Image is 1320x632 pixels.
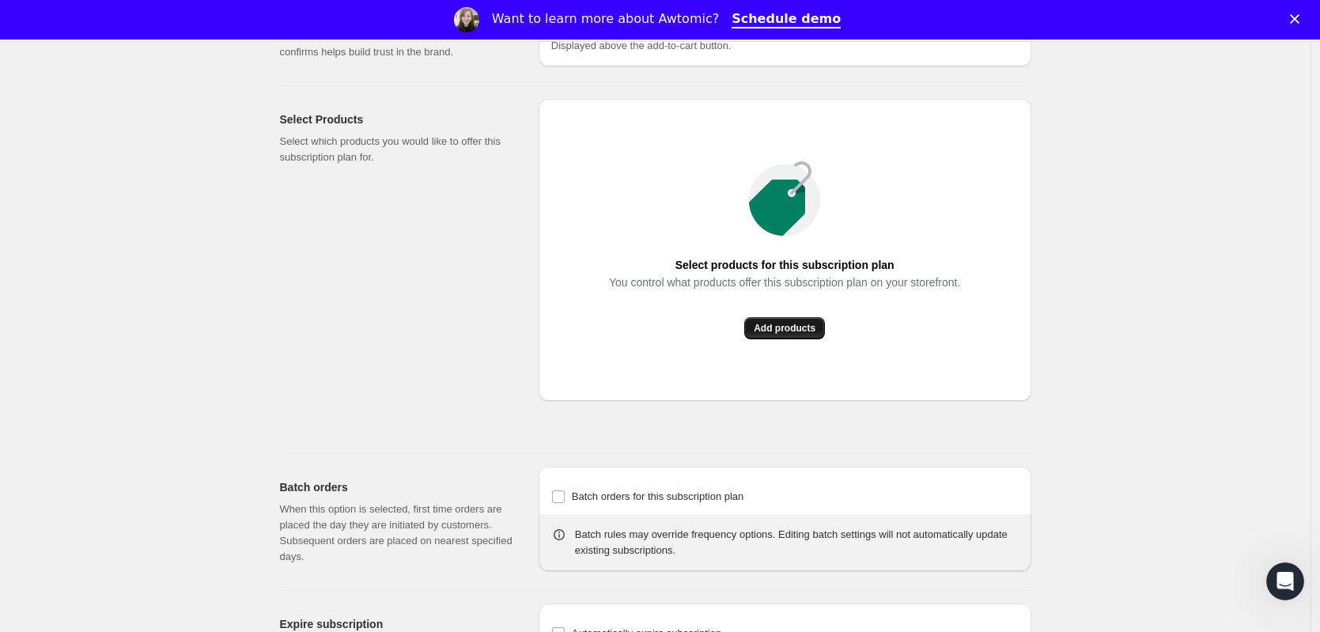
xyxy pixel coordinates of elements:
div: Want to learn more about Awtomic? [492,11,719,27]
span: Batch orders for this subscription plan [572,490,744,502]
span: Displayed above the add-to-cart button. [551,40,732,51]
p: When this option is selected, first time orders are placed the day they are initiated by customer... [280,501,513,565]
div: Close [1290,14,1306,24]
span: Add products [754,322,815,335]
span: Select products for this subscription plan [675,254,894,276]
h2: Expire subscription [280,616,513,632]
a: Schedule demo [732,11,841,28]
button: Add products [744,317,825,339]
img: Profile image for Emily [454,7,479,32]
h2: Select Products [280,112,513,127]
h2: Batch orders [280,479,513,495]
iframe: Intercom live chat [1266,562,1304,600]
div: Batch rules may override frequency options. Editing batch settings will not automatically update ... [575,527,1019,558]
p: Select which products you would like to offer this subscription plan for. [280,134,513,165]
span: You control what products offer this subscription plan on your storefront. [609,271,960,293]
